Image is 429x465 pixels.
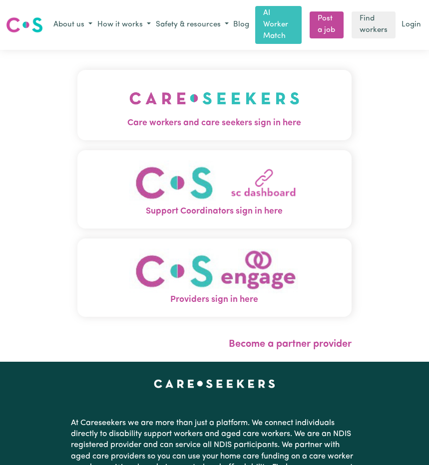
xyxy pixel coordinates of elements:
button: How it works [95,17,153,33]
button: Care workers and care seekers sign in here [77,70,352,140]
img: Careseekers logo [6,16,43,34]
a: Post a job [310,11,344,38]
button: Providers sign in here [77,238,352,317]
span: Providers sign in here [77,293,352,306]
a: Login [400,17,423,33]
span: Support Coordinators sign in here [77,205,352,218]
a: Blog [231,17,251,33]
button: Safety & resources [153,17,231,33]
a: Find workers [352,11,396,38]
button: Support Coordinators sign in here [77,150,352,229]
a: AI Worker Match [255,6,302,44]
span: Care workers and care seekers sign in here [77,117,352,130]
a: Careseekers home page [154,380,275,388]
button: About us [51,17,95,33]
a: Become a partner provider [229,339,352,349]
a: Careseekers logo [6,13,43,36]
